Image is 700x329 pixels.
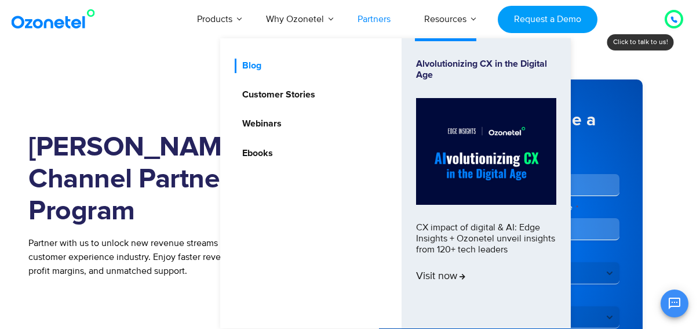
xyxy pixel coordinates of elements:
img: Alvolutionizing.jpg [416,98,556,205]
a: Alvolutionizing CX in the Digital AgeCX impact of digital & AI: Edge Insights + Ozonetel unveil i... [416,59,556,308]
span: Visit now [416,270,465,283]
a: Request a Demo [498,6,597,33]
button: Open chat [661,290,688,317]
a: Blog [235,59,263,73]
a: Customer Stories [235,88,317,102]
a: Ebooks [235,146,275,161]
a: Webinars [235,117,283,131]
h1: [PERSON_NAME]’s Channel Partner Program [28,132,333,227]
p: Partner with us to unlock new revenue streams in the fast-growing customer experience industry. E... [28,236,333,278]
